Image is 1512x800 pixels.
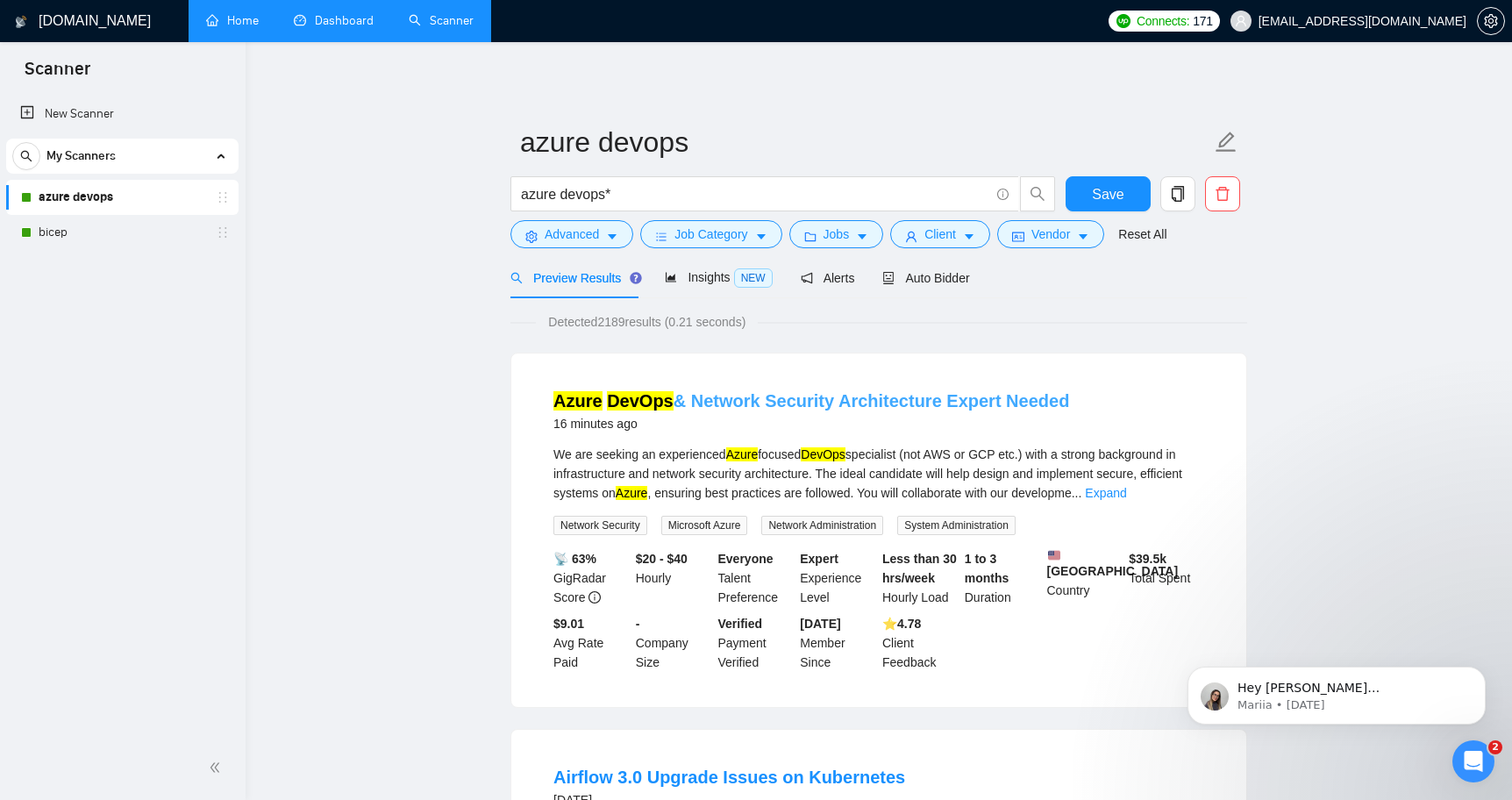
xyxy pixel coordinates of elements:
span: search [510,272,523,284]
span: delete [1206,186,1239,202]
span: info-circle [997,189,1009,200]
b: $9.01 [553,617,584,631]
span: Network Security [553,516,647,535]
b: Expert [800,552,838,566]
a: Expand [1085,486,1126,500]
a: New Scanner [20,96,225,132]
a: azure devops [39,180,205,215]
input: Scanner name... [520,120,1211,164]
button: delete [1205,176,1240,211]
span: ... [1072,486,1082,500]
a: Reset All [1118,225,1166,244]
button: userClientcaret-down [890,220,990,248]
div: 16 minutes ago [553,413,1069,434]
b: [DATE] [800,617,840,631]
div: GigRadar Score [550,549,632,607]
span: Auto Bidder [882,271,969,285]
li: My Scanners [6,139,239,250]
img: 🇺🇸 [1048,549,1060,561]
span: bars [655,230,667,243]
span: notification [801,272,813,284]
div: Duration [961,549,1044,607]
b: 1 to 3 months [965,552,1009,585]
span: Jobs [824,225,850,244]
div: Country [1044,549,1126,607]
span: Insights [665,270,772,284]
b: ⭐️ 4.78 [882,617,921,631]
span: Microsoft Azure [661,516,748,535]
span: robot [882,272,895,284]
div: We are seeking an experienced focused specialist (not AWS or GCP etc.) with a strong background i... [553,445,1204,503]
span: Preview Results [510,271,637,285]
mark: DevOps [607,391,674,411]
mark: Azure [726,447,759,461]
a: homeHome [206,13,259,28]
span: Save [1092,183,1123,205]
li: New Scanner [6,96,239,132]
span: caret-down [856,230,868,243]
span: caret-down [1077,230,1089,243]
button: barsJob Categorycaret-down [640,220,781,248]
span: user [905,230,917,243]
div: Tooltip anchor [628,270,644,286]
span: user [1235,15,1247,27]
div: Hourly Load [879,549,961,607]
img: logo [15,8,27,36]
button: idcardVendorcaret-down [997,220,1104,248]
div: Member Since [796,614,879,672]
span: edit [1215,131,1237,154]
span: info-circle [588,591,601,604]
div: Hourly [632,549,715,607]
a: dashboardDashboard [294,13,374,28]
div: Talent Preference [715,549,797,607]
b: 📡 63% [553,552,596,566]
b: - [636,617,640,631]
span: caret-down [606,230,618,243]
span: area-chart [665,271,677,283]
span: caret-down [963,230,975,243]
b: Everyone [718,552,774,566]
span: Alerts [801,271,855,285]
span: Advanced [545,225,599,244]
b: Verified [718,617,763,631]
span: My Scanners [46,139,116,174]
img: upwork-logo.png [1116,14,1130,28]
div: Avg Rate Paid [550,614,632,672]
button: setting [1477,7,1505,35]
input: Search Freelance Jobs... [521,183,989,205]
a: Azure DevOps& Network Security Architecture Expert Needed [553,391,1069,411]
button: search [12,142,40,170]
div: Client Feedback [879,614,961,672]
span: Client [924,225,956,244]
span: copy [1161,186,1195,202]
span: holder [216,190,230,204]
div: Experience Level [796,549,879,607]
span: double-left [209,759,226,776]
b: $ 39.5k [1129,552,1166,566]
span: idcard [1012,230,1024,243]
div: Payment Verified [715,614,797,672]
span: 2 [1488,740,1502,754]
span: NEW [734,268,773,288]
button: folderJobscaret-down [789,220,884,248]
b: $20 - $40 [636,552,688,566]
a: Airflow 3.0 Upgrade Issues on Kubernetes [553,768,905,787]
div: Company Size [632,614,715,672]
span: setting [1478,14,1504,28]
span: 171 [1193,11,1212,31]
span: Detected 2189 results (0.21 seconds) [536,312,758,332]
span: Connects: [1137,11,1189,31]
span: holder [216,225,230,239]
mark: DevOps [801,447,845,461]
b: [GEOGRAPHIC_DATA] [1047,549,1179,578]
iframe: Intercom notifications message [1161,630,1512,753]
mark: Azure [553,391,603,411]
span: setting [525,230,538,243]
span: folder [804,230,817,243]
iframe: Intercom live chat [1452,740,1494,782]
div: Total Spent [1125,549,1208,607]
button: Save [1066,176,1151,211]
